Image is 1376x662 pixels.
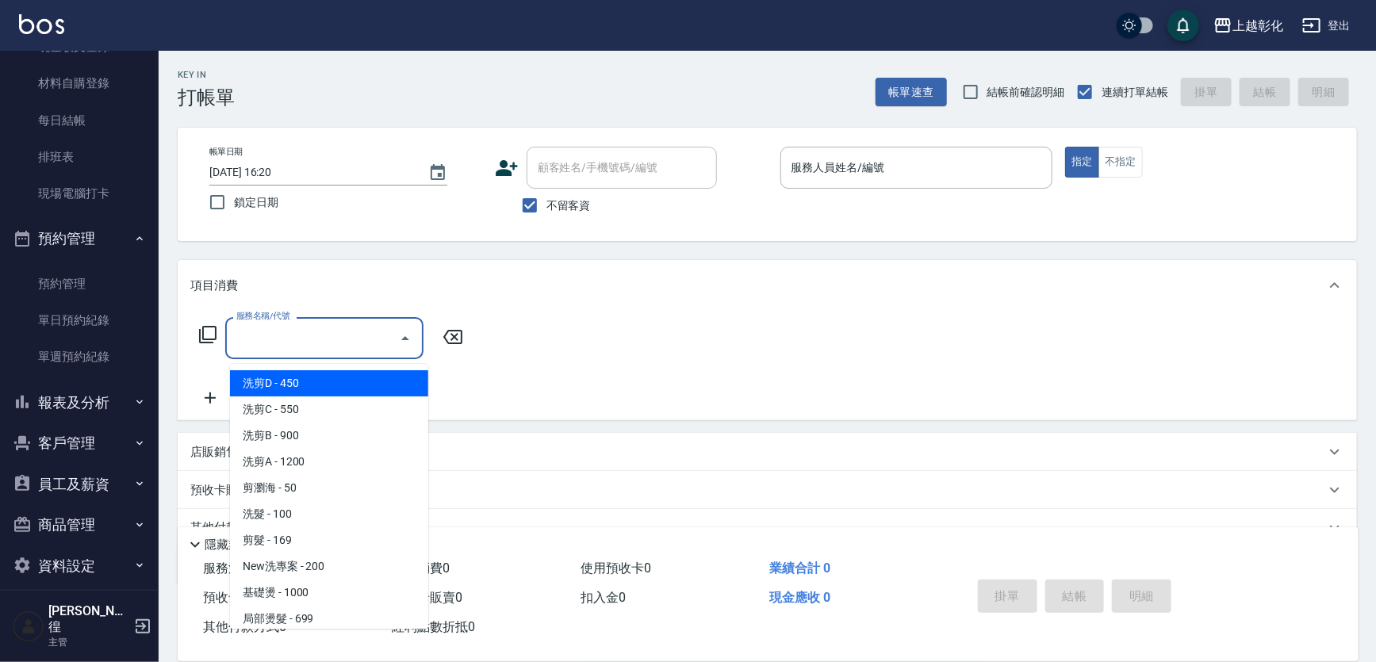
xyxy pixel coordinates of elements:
[230,475,428,501] span: 剪瀏海 - 50
[1232,16,1283,36] div: 上越彰化
[230,370,428,396] span: 洗剪D - 450
[178,86,235,109] h3: 打帳單
[203,590,274,605] span: 預收卡販賣 0
[6,218,152,259] button: 預約管理
[230,553,428,580] span: New洗專案 - 200
[393,326,418,351] button: Close
[769,590,830,605] span: 現金應收 0
[6,139,152,175] a: 排班表
[203,619,286,634] span: 其他付款方式 0
[6,175,152,212] a: 現場電腦打卡
[236,310,289,322] label: 服務名稱/代號
[178,260,1357,311] div: 項目消費
[209,159,412,186] input: YYYY/MM/DD hh:mm
[876,78,947,107] button: 帳單速查
[230,423,428,449] span: 洗剪B - 900
[234,194,278,211] span: 鎖定日期
[230,501,428,527] span: 洗髮 - 100
[190,519,270,537] p: 其他付款方式
[48,635,129,649] p: 主管
[230,527,428,553] span: 剪髮 - 169
[178,509,1357,547] div: 其他付款方式
[6,302,152,339] a: 單日預約紀錄
[190,444,238,461] p: 店販銷售
[6,464,152,505] button: 員工及薪資
[190,482,250,499] p: 預收卡販賣
[230,606,428,632] span: 局部燙髮 - 699
[6,266,152,302] a: 預約管理
[769,561,830,576] span: 業績合計 0
[230,580,428,606] span: 基礎燙 - 1000
[209,146,243,158] label: 帳單日期
[190,277,238,294] p: 項目消費
[1167,10,1199,41] button: save
[6,339,152,375] a: 單週預約紀錄
[205,537,276,553] p: 隱藏業績明細
[48,603,129,635] h5: [PERSON_NAME]徨
[6,65,152,101] a: 材料自購登錄
[419,154,457,192] button: Choose date, selected date is 2025-08-22
[19,14,64,34] img: Logo
[1102,84,1168,101] span: 連續打單結帳
[987,84,1065,101] span: 結帳前確認明細
[6,545,152,587] button: 資料設定
[581,590,626,605] span: 扣入金 0
[178,70,235,80] h2: Key In
[230,396,428,423] span: 洗剪C - 550
[6,423,152,464] button: 客戶管理
[581,561,651,576] span: 使用預收卡 0
[6,382,152,423] button: 報表及分析
[1098,147,1143,178] button: 不指定
[1207,10,1290,42] button: 上越彰化
[178,471,1357,509] div: 預收卡販賣
[546,197,591,214] span: 不留客資
[203,561,261,576] span: 服務消費 0
[178,433,1357,471] div: 店販銷售
[1296,11,1357,40] button: 登出
[1065,147,1099,178] button: 指定
[6,102,152,139] a: 每日結帳
[6,504,152,545] button: 商品管理
[13,610,44,642] img: Person
[392,619,475,634] span: 紅利點數折抵 0
[230,449,428,475] span: 洗剪A - 1200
